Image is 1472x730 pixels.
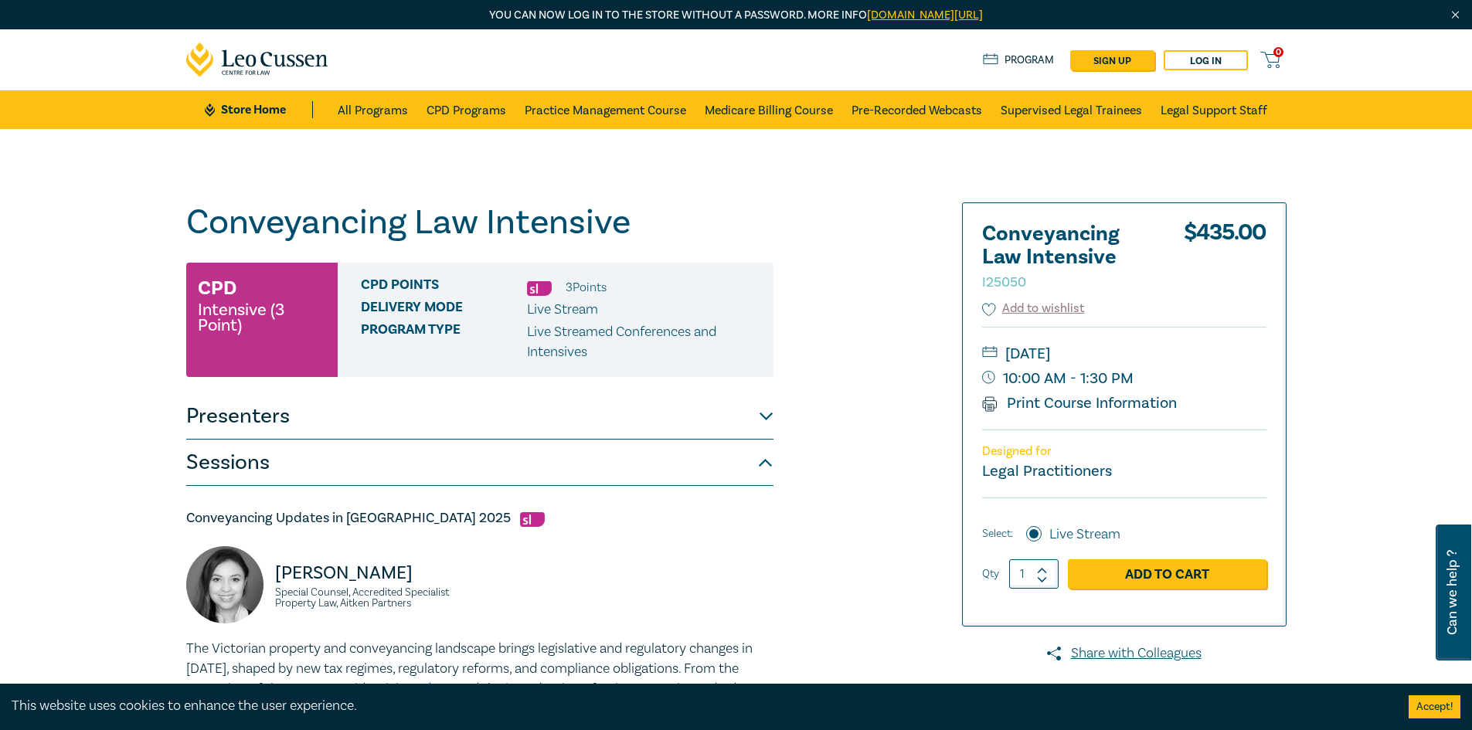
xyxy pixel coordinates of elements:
[186,7,1287,24] p: You can now log in to the store without a password. More info
[186,509,773,528] h5: Conveyancing Updates in [GEOGRAPHIC_DATA] 2025
[1009,559,1059,589] input: 1
[1445,534,1460,651] span: Can we help ?
[982,444,1266,459] p: Designed for
[1164,50,1248,70] a: Log in
[1273,47,1283,57] span: 0
[982,222,1152,292] h2: Conveyancing Law Intensive
[525,90,686,129] a: Practice Management Course
[527,300,598,318] span: Live Stream
[338,90,408,129] a: All Programs
[1449,8,1462,22] img: Close
[186,393,773,440] button: Presenters
[982,273,1026,291] small: I25050
[198,274,236,302] h3: CPD
[275,587,471,609] small: Special Counsel, Accredited Specialist Property Law, Aitken Partners
[1184,222,1266,300] div: $ 435.00
[566,277,607,297] li: 3 Point s
[520,512,545,527] img: Substantive Law
[852,90,982,129] a: Pre-Recorded Webcasts
[982,393,1178,413] a: Print Course Information
[1070,50,1154,70] a: sign up
[982,300,1085,317] button: Add to wishlist
[12,696,1385,716] div: This website uses cookies to enhance the user experience.
[205,101,312,118] a: Store Home
[962,643,1287,664] a: Share with Colleagues
[1049,525,1120,545] label: Live Stream
[361,322,527,362] span: Program type
[186,202,773,243] h1: Conveyancing Law Intensive
[427,90,506,129] a: CPD Programs
[1161,90,1267,129] a: Legal Support Staff
[361,277,527,297] span: CPD Points
[867,8,983,22] a: [DOMAIN_NAME][URL]
[705,90,833,129] a: Medicare Billing Course
[982,341,1266,366] small: [DATE]
[361,300,527,320] span: Delivery Mode
[1001,90,1142,129] a: Supervised Legal Trainees
[1409,695,1460,718] button: Accept cookies
[982,366,1266,391] small: 10:00 AM - 1:30 PM
[186,440,773,486] button: Sessions
[982,461,1112,481] small: Legal Practitioners
[982,565,999,582] label: Qty
[982,525,1013,542] span: Select:
[275,561,471,586] p: [PERSON_NAME]
[983,52,1055,69] a: Program
[186,546,263,623] img: Victoria Agahi
[527,322,762,362] p: Live Streamed Conferences and Intensives
[198,302,326,333] small: Intensive (3 Point)
[527,281,552,296] img: Substantive Law
[1068,559,1266,589] a: Add to Cart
